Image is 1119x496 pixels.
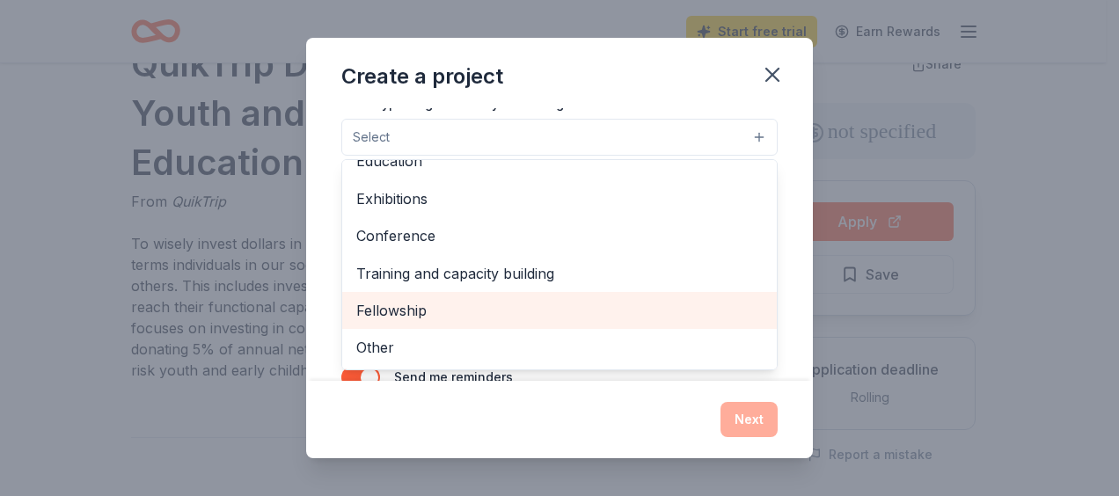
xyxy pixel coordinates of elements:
span: Conference [356,224,763,247]
span: Fellowship [356,299,763,322]
span: Education [356,150,763,172]
span: Training and capacity building [356,262,763,285]
span: Other [356,336,763,359]
span: Select [353,127,390,148]
span: Exhibitions [356,187,763,210]
button: Select [341,119,778,156]
div: Select [341,159,778,370]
